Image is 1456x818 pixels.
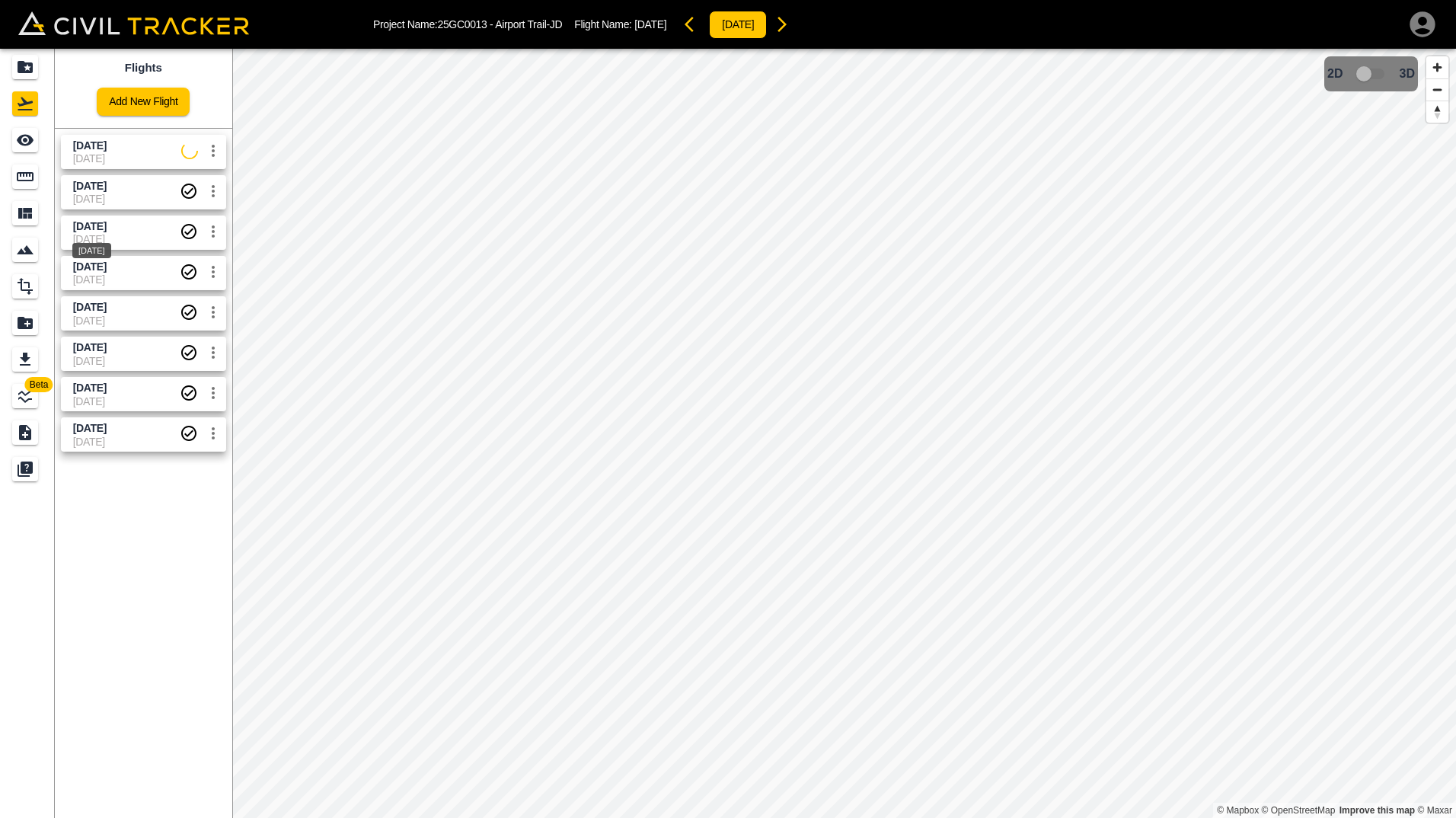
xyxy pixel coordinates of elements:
p: Flight Name: [574,18,666,30]
span: 3D [1400,67,1415,81]
button: Reset bearing to north [1426,101,1448,123]
img: Civil Tracker [18,11,249,35]
button: Zoom in [1426,56,1448,78]
p: Project Name: 25GC0013 - Airport Trail-JD [373,18,562,30]
button: [DATE] [709,11,767,39]
span: 2D [1327,67,1343,81]
span: [DATE] [634,18,666,30]
a: Map feedback [1339,805,1415,816]
span: 3D model not uploaded yet [1349,59,1394,88]
a: Mapbox [1217,805,1259,816]
canvas: Map [232,49,1456,818]
div: [DATE] [72,243,111,258]
a: OpenStreetMap [1262,805,1336,816]
button: Zoom out [1426,78,1448,101]
a: Maxar [1417,805,1452,816]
